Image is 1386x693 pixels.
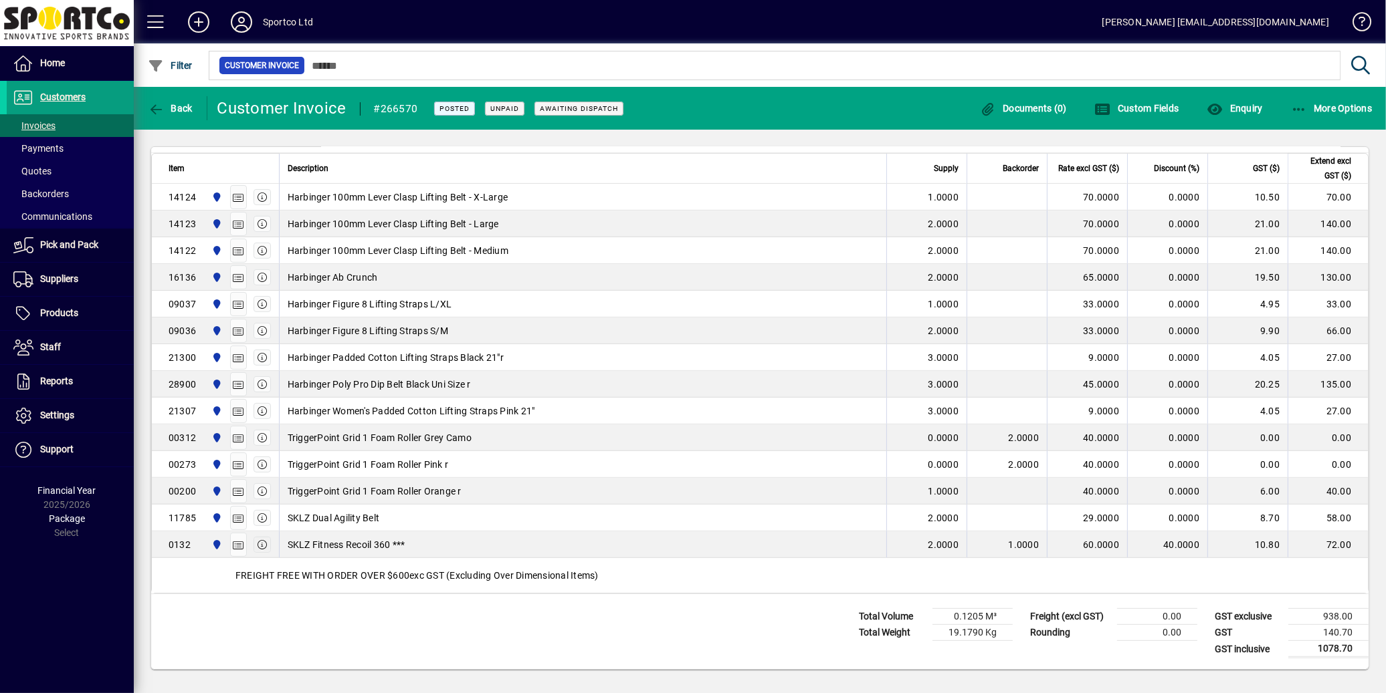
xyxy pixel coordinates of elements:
span: Unpaid [490,104,519,113]
td: 0.0000 [1127,371,1207,398]
span: 3.0000 [928,404,959,418]
td: 135.00 [1288,371,1368,398]
button: More Options [1288,96,1376,120]
button: Filter [144,53,196,78]
td: Freight (excl GST) [1023,609,1117,625]
div: 33.0000 [1056,297,1119,311]
td: Total Weight [852,625,932,641]
div: [PERSON_NAME] [EMAIL_ADDRESS][DOMAIN_NAME] [1102,11,1329,33]
td: 58.00 [1288,505,1368,531]
td: GST exclusive [1208,609,1288,625]
div: 45.0000 [1056,378,1119,391]
div: 70.0000 [1056,244,1119,257]
div: 16136 [169,271,196,284]
div: 00273 [169,458,196,471]
td: 33.00 [1288,291,1368,317]
span: Customers [40,92,86,102]
span: 0.0000 [928,458,959,471]
td: 0.0000 [1127,344,1207,371]
td: 21.00 [1207,237,1288,264]
td: 0.0000 [1127,264,1207,291]
button: Custom Fields [1092,96,1183,120]
td: 4.05 [1207,344,1288,371]
button: Back [144,96,196,120]
span: 0.0000 [928,431,959,444]
span: Reports [40,376,73,386]
td: 19.50 [1207,264,1288,291]
span: 2.0000 [928,271,959,284]
span: Sportco Ltd Warehouse [208,377,223,392]
div: 70.0000 [1056,217,1119,231]
td: 27.00 [1288,398,1368,424]
td: 66.00 [1288,317,1368,344]
div: 28900 [169,378,196,391]
td: 40.0000 [1127,531,1207,558]
a: Payments [7,137,134,160]
td: 0.00 [1207,424,1288,451]
a: Suppliers [7,263,134,296]
span: 2.0000 [1009,458,1039,471]
td: 0.0000 [1127,184,1207,211]
span: Financial Year [38,485,96,496]
td: 0.00 [1207,451,1288,478]
td: 0.00 [1288,451,1368,478]
span: Sportco Ltd Warehouse [208,243,223,258]
span: Item [169,161,185,176]
div: #266570 [374,98,418,120]
td: 0.00 [1117,609,1197,625]
span: Products [40,307,78,318]
span: Sportco Ltd Warehouse [208,217,223,231]
td: 40.00 [1288,478,1368,505]
div: 00200 [169,484,196,498]
td: Total Volume [852,609,932,625]
td: 0.0000 [1127,237,1207,264]
span: Harbinger Padded Cotton Lifting Straps Black 21"r [288,351,504,364]
a: Products [7,297,134,330]
td: GST [1208,625,1288,641]
a: Support [7,433,134,466]
a: Invoices [7,114,134,137]
div: 00312 [169,431,196,444]
div: 09036 [169,324,196,337]
div: 11785 [169,511,196,525]
div: 09037 [169,297,196,311]
span: Sportco Ltd Warehouse [208,511,223,525]
a: Pick and Pack [7,229,134,262]
td: 1078.70 [1288,641,1369,658]
span: 2.0000 [928,511,959,525]
div: 70.0000 [1056,190,1119,204]
div: Customer Invoice [217,98,346,119]
button: Enquiry [1203,96,1266,120]
td: GST inclusive [1208,641,1288,658]
div: 14122 [169,244,196,257]
span: Harbinger Figure 8 Lifting Straps L/XL [288,297,452,311]
div: 65.0000 [1056,271,1119,284]
span: SKLZ Fitness Recoil 360 *** [288,538,405,551]
a: Communications [7,205,134,228]
span: Harbinger 100mm Lever Clasp Lifting Belt - Large [288,217,499,231]
span: Sportco Ltd Warehouse [208,484,223,499]
span: Custom Fields [1095,103,1179,114]
div: 40.0000 [1056,458,1119,471]
span: More Options [1291,103,1373,114]
a: Reports [7,365,134,398]
div: 14124 [169,190,196,204]
td: 0.0000 [1127,505,1207,531]
a: Home [7,47,134,80]
span: Staff [40,341,61,352]
span: 1.0000 [1009,538,1039,551]
span: Back [148,103,193,114]
span: Harbinger Women's Padded Cotton Lifting Straps Pink 21" [288,404,535,418]
div: 33.0000 [1056,324,1119,337]
span: Filter [148,60,193,71]
td: 6.00 [1207,478,1288,505]
span: Backorder [1003,161,1039,176]
td: 0.0000 [1127,211,1207,237]
td: 10.50 [1207,184,1288,211]
span: Sportco Ltd Warehouse [208,190,223,204]
span: Sportco Ltd Warehouse [208,323,223,338]
span: 2.0000 [928,324,959,337]
span: Pick and Pack [40,239,98,250]
span: Backorders [13,188,69,199]
span: 2.0000 [1009,431,1039,444]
